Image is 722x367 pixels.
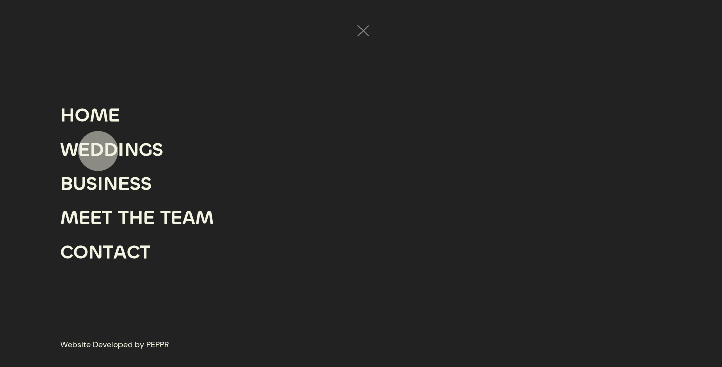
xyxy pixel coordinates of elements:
div: G [139,133,152,167]
a: BUSINESS [60,167,152,201]
div: T [160,201,171,235]
a: MEET THE TEAM [60,201,214,235]
div: C [60,235,73,269]
div: I [97,167,103,201]
div: E [171,201,182,235]
div: S [130,167,141,201]
div: A [182,201,195,235]
div: E [118,167,130,201]
div: S [152,133,163,167]
div: U [73,167,86,201]
div: W [60,133,78,167]
div: S [86,167,97,201]
div: T [102,201,112,235]
div: M [195,201,214,235]
div: N [103,167,118,201]
div: D [104,133,118,167]
div: C [127,235,140,269]
div: A [113,235,127,269]
div: S [141,167,152,201]
div: D [90,133,104,167]
div: H [60,98,75,133]
div: M [60,201,79,235]
div: N [124,133,139,167]
div: E [90,201,102,235]
div: B [60,167,73,201]
div: E [143,201,155,235]
div: E [108,98,120,133]
div: E [78,133,90,167]
a: Website Developed by PEPPR [60,338,169,352]
div: T [103,235,113,269]
a: CONTACT [60,235,150,269]
div: N [88,235,103,269]
div: O [73,235,88,269]
a: HOME [60,98,120,133]
div: E [79,201,90,235]
div: T [118,201,129,235]
div: H [129,201,143,235]
a: WEDDINGS [60,133,163,167]
div: T [140,235,150,269]
div: M [90,98,108,133]
div: I [118,133,124,167]
div: O [75,98,90,133]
